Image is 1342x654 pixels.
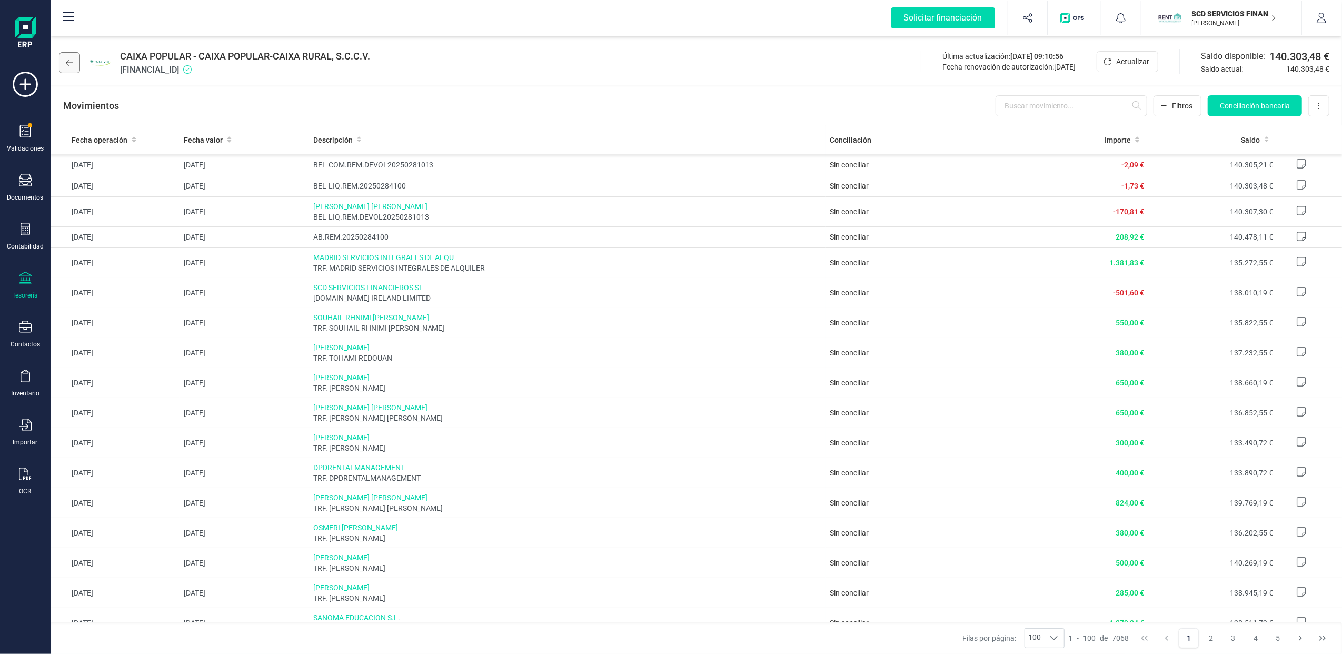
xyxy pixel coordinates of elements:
[830,207,869,216] span: Sin conciliar
[1116,529,1144,537] span: 380,00 €
[1201,628,1221,648] button: Page 2
[891,7,995,28] div: Solicitar financiación
[1192,19,1276,27] p: [PERSON_NAME]
[1148,548,1277,578] td: 140.269,19 €
[830,529,869,537] span: Sin conciliar
[313,582,821,593] span: [PERSON_NAME]
[313,522,821,533] span: OSMERI [PERSON_NAME]
[313,492,821,503] span: [PERSON_NAME] [PERSON_NAME]
[1241,135,1260,145] span: Saldo
[180,398,309,428] td: [DATE]
[313,443,821,453] span: TRF. [PERSON_NAME]
[1054,63,1076,71] span: [DATE]
[180,578,309,608] td: [DATE]
[1109,619,1144,627] span: 1.279,24 €
[830,589,869,597] span: Sin conciliar
[313,383,821,393] span: TRF. [PERSON_NAME]
[1148,458,1277,488] td: 133.890,72 €
[180,518,309,548] td: [DATE]
[830,233,869,241] span: Sin conciliar
[830,469,869,477] span: Sin conciliar
[180,308,309,338] td: [DATE]
[1100,633,1108,643] span: de
[180,548,309,578] td: [DATE]
[1268,628,1288,648] button: Page 5
[1116,233,1144,241] span: 208,92 €
[996,95,1147,116] input: Buscar movimiento...
[830,349,869,357] span: Sin conciliar
[180,368,309,398] td: [DATE]
[1025,629,1044,648] span: 100
[1269,49,1329,64] span: 140.303,48 €
[51,398,180,428] td: [DATE]
[1148,154,1277,175] td: 140.305,21 €
[1148,518,1277,548] td: 136.202,55 €
[120,49,370,64] span: CAIXA POPULAR - CAIXA POPULAR-CAIXA RURAL, S.C.C.V.
[1286,64,1329,74] span: 140.303,48 €
[180,278,309,308] td: [DATE]
[1172,101,1192,111] span: Filtros
[19,487,32,496] div: OCR
[63,98,119,113] p: Movimientos
[1313,628,1333,648] button: Last Page
[1060,13,1088,23] img: Logo de OPS
[1148,308,1277,338] td: 135.822,55 €
[51,458,180,488] td: [DATE]
[51,338,180,368] td: [DATE]
[11,340,40,349] div: Contactos
[1154,95,1201,116] button: Filtros
[830,259,869,267] span: Sin conciliar
[51,154,180,175] td: [DATE]
[180,175,309,196] td: [DATE]
[313,232,821,242] span: AB.REM.20250284100
[830,289,869,297] span: Sin conciliar
[830,135,871,145] span: Conciliación
[313,413,821,423] span: TRF. [PERSON_NAME] [PERSON_NAME]
[51,488,180,518] td: [DATE]
[1148,488,1277,518] td: 139.769,19 €
[1116,56,1149,67] span: Actualizar
[1148,578,1277,608] td: 138.945,19 €
[13,291,38,300] div: Tesorería
[313,402,821,413] span: [PERSON_NAME] [PERSON_NAME]
[1116,319,1144,327] span: 550,00 €
[13,438,38,447] div: Importar
[180,196,309,226] td: [DATE]
[1135,628,1155,648] button: First Page
[313,353,821,363] span: TRF. TOHAMI REDOUAN
[1201,50,1265,63] span: Saldo disponible:
[1148,226,1277,247] td: 140.478,11 €
[1192,8,1276,19] p: SCD SERVICIOS FINANCIEROS SL
[1246,628,1266,648] button: Page 4
[51,196,180,226] td: [DATE]
[51,175,180,196] td: [DATE]
[51,608,180,638] td: [DATE]
[7,193,44,202] div: Documentos
[1224,628,1244,648] button: Page 3
[180,226,309,247] td: [DATE]
[830,439,869,447] span: Sin conciliar
[1148,175,1277,196] td: 140.303,48 €
[1290,628,1310,648] button: Next Page
[313,135,353,145] span: Descripción
[1148,338,1277,368] td: 137.232,55 €
[1121,182,1144,190] span: -1,73 €
[1179,628,1199,648] button: Page 1
[313,263,821,273] span: TRF. MADRID SERVICIOS INTEGRALES DE ALQUILER
[180,247,309,278] td: [DATE]
[1148,608,1277,638] td: 138.511,79 €
[1148,247,1277,278] td: 135.272,55 €
[962,628,1065,648] div: Filas por página:
[313,312,821,323] span: SOUHAIL RHNIMI [PERSON_NAME]
[313,160,821,170] span: BEL-COM.REM.DEVOL20250281013
[1148,428,1277,458] td: 133.490,72 €
[830,161,869,169] span: Sin conciliar
[1116,559,1144,567] span: 500,00 €
[313,533,821,543] span: TRF. [PERSON_NAME]
[1148,368,1277,398] td: 138.660,19 €
[1116,439,1144,447] span: 300,00 €
[180,338,309,368] td: [DATE]
[1157,628,1177,648] button: Previous Page
[313,462,821,473] span: DPDRENTALMANAGEMENT
[72,135,127,145] span: Fecha operación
